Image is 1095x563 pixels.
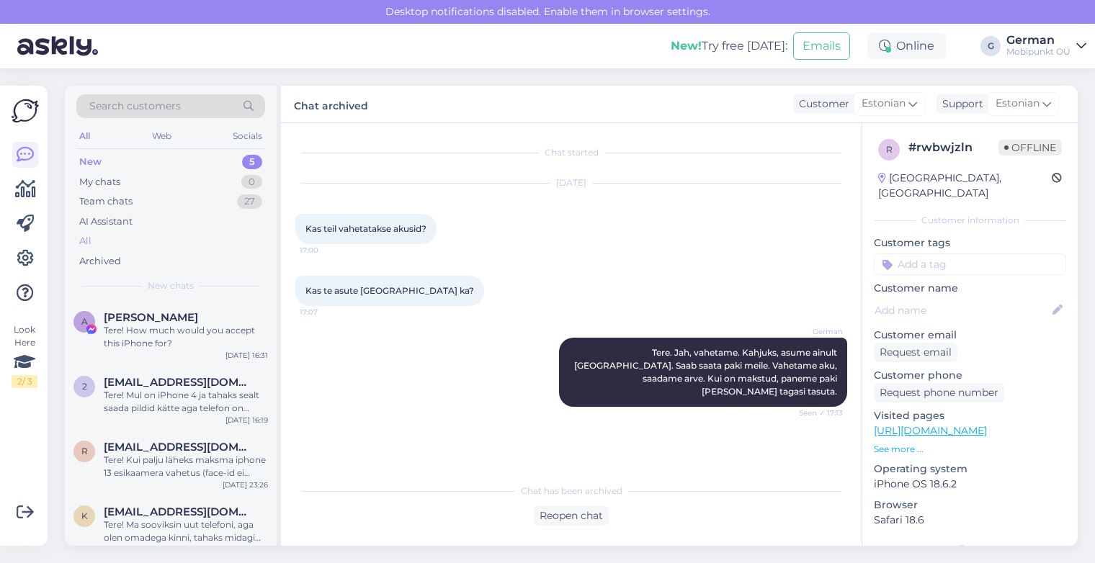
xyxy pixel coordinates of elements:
[300,307,354,317] span: 17:07
[671,37,787,55] div: Try free [DATE]:
[12,323,37,388] div: Look Here
[874,477,1066,492] p: iPhone OS 18.6.2
[874,424,987,437] a: [URL][DOMAIN_NAME]
[874,408,1066,423] p: Visited pages
[224,544,268,555] div: [DATE] 21:57
[104,441,254,454] span: Raidonpeenoja@gmail.com
[300,245,354,256] span: 17:00
[104,454,268,479] div: Tere! Kui palju läheks maksma iphone 13 esikaamera vahetus (face-id ei tööta ka)
[79,234,91,248] div: All
[521,485,622,497] span: Chat has been archived
[104,505,254,518] span: kunozifier@gmail.com
[998,140,1062,156] span: Offline
[574,347,839,397] span: Tere. Jah, vahetame. Kahjuks, asume ainult [GEOGRAPHIC_DATA]. Saab saata paki meile. Vahetame aku...
[79,254,121,269] div: Archived
[886,144,893,155] span: r
[534,506,609,526] div: Reopen chat
[862,96,906,112] span: Estonian
[874,214,1066,227] div: Customer information
[76,127,93,145] div: All
[242,155,262,169] div: 5
[867,33,946,59] div: Online
[104,311,198,324] span: Aida Idimova
[79,175,120,189] div: My chats
[12,97,39,125] img: Askly Logo
[305,285,474,296] span: Kas te asute [GEOGRAPHIC_DATA] ka?
[1006,46,1071,58] div: Mobipunkt OÜ
[89,99,181,114] span: Search customers
[874,368,1066,383] p: Customer phone
[149,127,174,145] div: Web
[874,328,1066,343] p: Customer email
[874,253,1066,275] input: Add a tag
[874,542,1066,555] div: Extra
[79,215,133,229] div: AI Assistant
[82,381,87,392] span: 2
[295,176,847,189] div: [DATE]
[295,146,847,159] div: Chat started
[81,316,88,327] span: A
[671,39,702,53] b: New!
[294,94,368,114] label: Chat archived
[1006,35,1071,46] div: German
[874,461,1066,477] p: Operating system
[237,194,262,209] div: 27
[937,96,983,112] div: Support
[996,96,1040,112] span: Estonian
[81,446,88,456] span: R
[104,376,254,389] span: 21estbros@gmail.com
[874,383,1004,402] div: Request phone number
[793,96,849,112] div: Customer
[241,175,262,189] div: 0
[225,350,268,361] div: [DATE] 16:31
[793,32,850,60] button: Emails
[980,36,1001,56] div: G
[908,139,998,156] div: # rwbwjzln
[789,326,843,337] span: German
[79,155,102,169] div: New
[875,302,1050,318] input: Add name
[874,497,1066,513] p: Browser
[874,513,1066,528] p: Safari 18.6
[230,127,265,145] div: Socials
[104,324,268,350] div: Tere! How much would you accept this iPhone for?
[104,389,268,415] div: Tere! Mul on iPhone 4 ja tahaks sealt saada pildid kätte aga telefon on lukus [PHONE_NUMBER] minutit
[874,281,1066,296] p: Customer name
[878,171,1052,201] div: [GEOGRAPHIC_DATA], [GEOGRAPHIC_DATA]
[305,223,426,234] span: Kas teil vahetatakse akusid?
[874,343,957,362] div: Request email
[1006,35,1086,58] a: GermanMobipunkt OÜ
[12,375,37,388] div: 2 / 3
[223,479,268,490] div: [DATE] 23:26
[225,415,268,425] div: [DATE] 16:19
[874,443,1066,456] p: See more ...
[104,518,268,544] div: Tere! Ma sooviksin uut telefoni, aga olen omadega kinni, tahaks midagi mis on kõrgem kui 60hz ekr...
[148,279,194,292] span: New chats
[789,407,843,418] span: Seen ✓ 17:13
[79,194,133,209] div: Team chats
[874,235,1066,251] p: Customer tags
[81,510,88,521] span: k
